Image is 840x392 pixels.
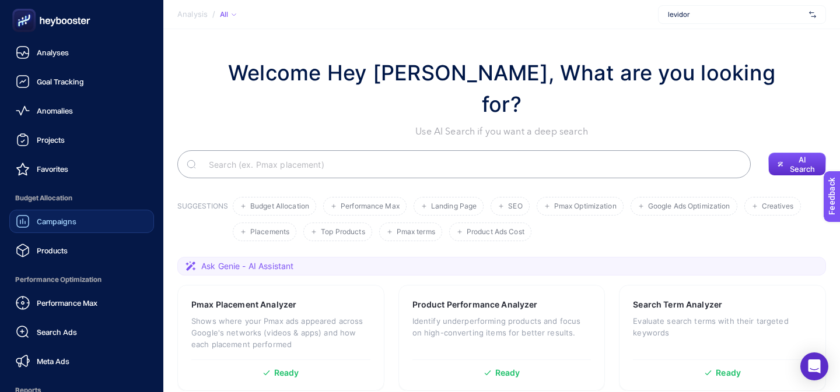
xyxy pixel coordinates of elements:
span: Performance Optimization [9,268,154,291]
span: Analysis [177,10,208,19]
span: Top Products [321,228,365,236]
span: Campaigns [37,217,76,226]
span: levidor [668,10,804,19]
a: Meta Ads [9,349,154,373]
span: Feedback [7,3,44,13]
span: Meta Ads [37,356,69,366]
button: AI Search [768,153,826,176]
a: Products [9,239,154,262]
h3: Product Performance Analyzer [412,299,538,310]
div: Open Intercom Messenger [800,352,828,380]
span: Google Ads Optimization [648,202,730,211]
span: Products [37,246,68,255]
p: Use AI Search if you want a deep search [216,125,787,139]
span: AI Search [788,155,817,174]
span: Search Ads [37,327,77,337]
span: Goal Tracking [37,77,84,86]
p: Identify underperforming products and focus on high-converting items for better results. [412,315,591,338]
span: Pmax Optimization [554,202,617,211]
input: Search [199,148,741,181]
span: Pmax terms [397,228,435,236]
span: Ready [716,369,741,377]
div: All [220,10,236,19]
a: Analyses [9,41,154,64]
span: Anomalies [37,106,73,115]
span: Ask Genie - AI Assistant [201,260,293,272]
a: Projects [9,128,154,151]
h1: Welcome Hey [PERSON_NAME], What are you looking for? [216,57,787,120]
a: Goal Tracking [9,70,154,93]
span: SEO [508,202,522,211]
a: Search Ads [9,320,154,344]
h3: Pmax Placement Analyzer [191,299,296,310]
a: Search Term AnalyzerEvaluate search terms with their targeted keywordsReady [619,285,826,391]
span: Placements [250,228,289,236]
a: Performance Max [9,291,154,315]
a: Campaigns [9,210,154,233]
span: Performance Max [37,298,97,308]
span: Product Ads Cost [467,228,524,236]
span: Ready [495,369,520,377]
span: Budget Allocation [9,186,154,210]
span: Performance Max [341,202,400,211]
span: / [212,9,215,19]
p: Shows where your Pmax ads appeared across Google's networks (videos & apps) and how each placemen... [191,315,370,350]
p: Evaluate search terms with their targeted keywords [633,315,812,338]
span: Favorites [37,164,68,174]
h3: SUGGESTIONS [177,202,228,241]
span: Projects [37,135,65,144]
a: Product Performance AnalyzerIdentify underperforming products and focus on high-converting items ... [398,285,605,391]
span: Analyses [37,48,69,57]
span: Creatives [762,202,794,211]
span: Ready [274,369,299,377]
span: Budget Allocation [250,202,309,211]
a: Favorites [9,157,154,181]
a: Anomalies [9,99,154,122]
a: Pmax Placement AnalyzerShows where your Pmax ads appeared across Google's networks (videos & apps... [177,285,384,391]
span: Landing Page [431,202,477,211]
h3: Search Term Analyzer [633,299,722,310]
img: svg%3e [809,9,816,20]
